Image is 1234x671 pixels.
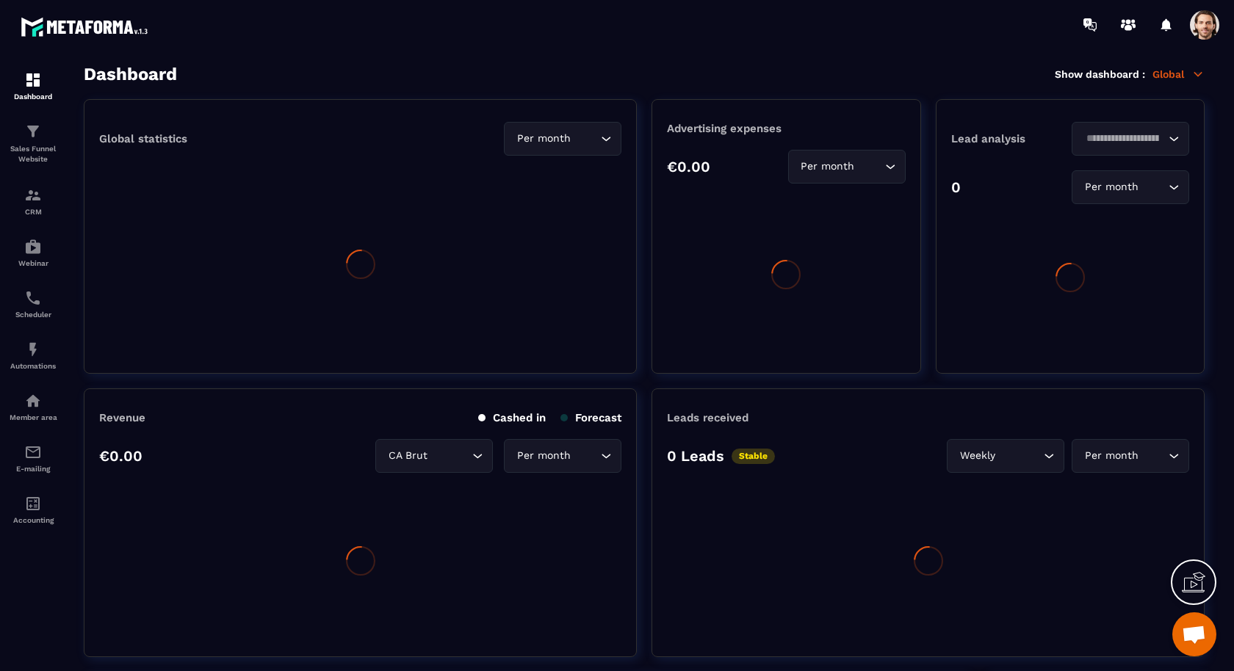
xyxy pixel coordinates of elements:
[732,449,775,464] p: Stable
[858,159,881,175] input: Search for option
[99,447,142,465] p: €0.00
[99,132,187,145] p: Global statistics
[560,411,621,424] p: Forecast
[24,392,42,410] img: automations
[24,289,42,307] img: scheduler
[504,439,621,473] div: Search for option
[951,178,961,196] p: 0
[24,123,42,140] img: formation
[430,448,469,464] input: Search for option
[24,71,42,89] img: formation
[385,448,430,464] span: CA Brut
[574,131,597,147] input: Search for option
[1141,179,1165,195] input: Search for option
[24,341,42,358] img: automations
[574,448,597,464] input: Search for option
[956,448,998,464] span: Weekly
[788,150,906,184] div: Search for option
[99,411,145,424] p: Revenue
[4,227,62,278] a: automationsautomationsWebinar
[1081,448,1141,464] span: Per month
[1172,612,1216,656] div: Ouvrir le chat
[4,465,62,473] p: E-mailing
[1072,170,1189,204] div: Search for option
[1152,68,1205,81] p: Global
[798,159,858,175] span: Per month
[84,64,177,84] h3: Dashboard
[4,259,62,267] p: Webinar
[4,516,62,524] p: Accounting
[4,484,62,535] a: accountantaccountantAccounting
[4,330,62,381] a: automationsautomationsAutomations
[478,411,546,424] p: Cashed in
[947,439,1064,473] div: Search for option
[4,432,62,484] a: emailemailE-mailing
[4,93,62,101] p: Dashboard
[4,362,62,370] p: Automations
[998,448,1040,464] input: Search for option
[4,278,62,330] a: schedulerschedulerScheduler
[1081,131,1165,147] input: Search for option
[24,443,42,461] img: email
[1072,439,1189,473] div: Search for option
[504,122,621,156] div: Search for option
[951,132,1070,145] p: Lead analysis
[4,381,62,432] a: automationsautomationsMember area
[4,144,62,164] p: Sales Funnel Website
[667,158,710,175] p: €0.00
[4,413,62,421] p: Member area
[4,311,62,319] p: Scheduler
[24,495,42,512] img: accountant
[1141,448,1165,464] input: Search for option
[667,411,748,424] p: Leads received
[24,238,42,255] img: automations
[1072,122,1189,156] div: Search for option
[667,447,724,465] p: 0 Leads
[513,448,574,464] span: Per month
[24,186,42,204] img: formation
[4,112,62,175] a: formationformationSales Funnel Website
[375,439,493,473] div: Search for option
[667,122,905,135] p: Advertising expenses
[513,131,574,147] span: Per month
[4,60,62,112] a: formationformationDashboard
[4,175,62,227] a: formationformationCRM
[4,208,62,216] p: CRM
[21,13,153,40] img: logo
[1055,68,1145,80] p: Show dashboard :
[1081,179,1141,195] span: Per month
